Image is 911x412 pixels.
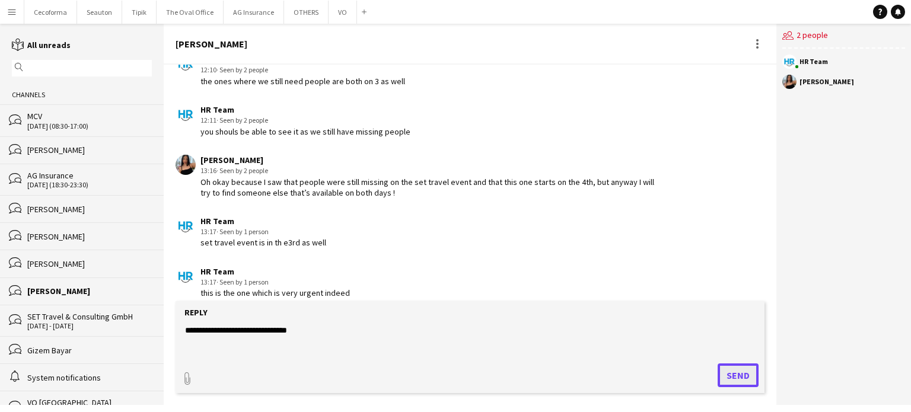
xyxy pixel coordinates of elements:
div: [DATE] - [DATE] [27,322,152,330]
div: MCV [27,111,152,122]
div: [PERSON_NAME] [27,231,152,242]
div: HR Team [200,216,326,226]
span: · Seen by 1 person [216,227,269,236]
button: Send [718,363,759,387]
div: [PERSON_NAME] [176,39,247,49]
div: [PERSON_NAME] [27,204,152,215]
div: you shouls be able to see it as we still have missing people [200,126,410,137]
div: Oh okay because I saw that people were still missing on the set travel event and that this one st... [200,177,665,198]
label: Reply [184,307,208,318]
span: · Seen by 2 people [216,116,268,124]
button: AG Insurance [224,1,284,24]
div: 13:17 [200,226,326,237]
div: [PERSON_NAME] [799,78,854,85]
div: HR Team [200,104,410,115]
span: · Seen by 2 people [216,65,268,74]
div: [PERSON_NAME] [27,145,152,155]
button: Seauton [77,1,122,24]
div: System notifications [27,372,152,383]
div: [PERSON_NAME] [27,258,152,269]
div: [DATE] (18:30-23:30) [27,181,152,189]
div: SET Travel & Consulting GmbH [27,311,152,322]
div: VO [GEOGRAPHIC_DATA] [27,397,152,408]
span: · Seen by 2 people [216,166,268,175]
div: this is the one which is very urgent indeed [200,288,350,298]
div: 13:17 [200,277,350,288]
button: VO [329,1,357,24]
a: All unreads [12,40,71,50]
button: The Oval Office [157,1,224,24]
div: [PERSON_NAME] [27,286,152,296]
div: 2 people [782,24,905,49]
div: [DATE] (08:30-17:00) [27,122,152,130]
button: Cecoforma [24,1,77,24]
div: HR Team [799,58,828,65]
div: 13:16 [200,165,665,176]
div: Gizem Bayar [27,345,152,356]
div: [PERSON_NAME] [200,155,665,165]
div: HR Team [200,266,350,277]
div: the ones where we still need people are both on 3 as well [200,76,405,87]
div: set travel event is in th e3rd as well [200,237,326,248]
div: 12:11 [200,115,410,126]
div: AG Insurance [27,170,152,181]
div: 12:10 [200,65,405,75]
button: Tipik [122,1,157,24]
span: · Seen by 1 person [216,277,269,286]
button: OTHERS [284,1,329,24]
